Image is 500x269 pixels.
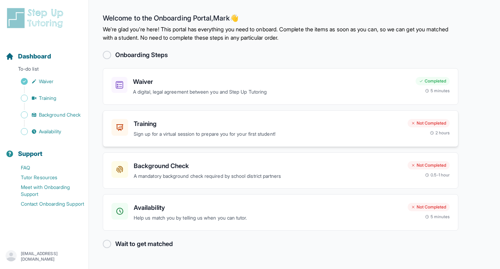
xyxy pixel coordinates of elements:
p: A mandatory background check required by school district partners [134,172,402,180]
span: Support [18,149,43,159]
h3: Background Check [134,161,402,171]
a: AvailabilityHelp us match you by telling us when you can tutor.Not Completed5 minutes [103,194,458,231]
span: Training [39,95,57,102]
h2: Welcome to the Onboarding Portal, Mark 👋 [103,14,458,25]
a: WaiverA digital, legal agreement between you and Step Up TutoringCompleted5 minutes [103,68,458,105]
div: Completed [416,77,450,85]
div: 2 hours [430,130,450,136]
span: Waiver [39,78,53,85]
div: 5 minutes [425,88,450,94]
a: Training [6,93,89,103]
button: [EMAIL_ADDRESS][DOMAIN_NAME] [6,250,83,263]
a: Availability [6,127,89,136]
h2: Wait to get matched [115,239,173,249]
p: Sign up for a virtual session to prepare you for your first student! [134,130,402,138]
a: Waiver [6,77,89,86]
a: Background CheckA mandatory background check required by school district partnersNot Completed0.5... [103,152,458,189]
h2: Onboarding Steps [115,50,168,60]
h3: Training [134,119,402,129]
span: Background Check [39,111,81,118]
div: Not Completed [408,119,450,127]
a: TrainingSign up for a virtual session to prepare you for your first student!Not Completed2 hours [103,110,458,147]
div: 5 minutes [425,214,450,220]
div: Not Completed [408,203,450,211]
a: Meet with Onboarding Support [6,182,89,199]
a: Dashboard [6,52,51,61]
a: Background Check [6,110,89,120]
span: Availability [39,128,61,135]
h3: Waiver [133,77,410,87]
button: Dashboard [3,40,86,64]
p: We're glad you're here! This portal has everything you need to onboard. Complete the items as soo... [103,25,458,42]
h3: Availability [134,203,402,213]
img: logo [6,7,67,29]
p: A digital, legal agreement between you and Step Up Tutoring [133,88,410,96]
div: Not Completed [408,161,450,169]
a: Tutor Resources [6,173,89,182]
p: Help us match you by telling us when you can tutor. [134,214,402,222]
button: Support [3,138,86,161]
a: Contact Onboarding Support [6,199,89,209]
span: Dashboard [18,52,51,61]
div: 0.5-1 hour [425,172,450,178]
p: [EMAIL_ADDRESS][DOMAIN_NAME] [21,251,83,262]
a: FAQ [6,163,89,173]
p: To-do list [3,65,86,75]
